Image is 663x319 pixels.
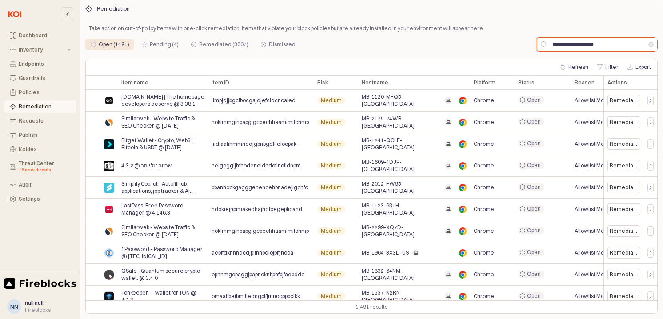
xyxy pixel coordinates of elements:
[607,79,627,86] span: Actions
[474,271,494,278] span: Chrome
[4,115,76,127] button: Requests
[212,162,301,169] span: neigoggljhfnodeneidndcflnclldnpm
[136,39,184,50] div: Pending (4)
[610,227,638,235] div: Remediate
[121,137,204,151] span: Bitget Wallet - Crypto, Web3 | Bitcoin & USDT @ [DATE]
[121,180,204,195] span: Simplify Copilot - Autofill job applications, job tracker & AI resumes @ 2.2.1
[610,97,638,104] div: Remediate
[474,249,494,256] span: Chrome
[527,292,541,299] span: Open
[19,118,71,124] div: Requests
[321,227,342,235] span: Medium
[19,32,71,39] div: Dashboard
[362,249,409,256] span: MB-1964-3X3D-US
[474,140,494,148] span: Chrome
[121,246,204,260] span: 1Password – Password Manager @ [TECHNICAL_ID]
[474,162,494,169] span: Chrome
[19,89,71,96] div: Policies
[4,29,76,42] button: Dashboard
[362,137,441,151] span: MB-1241-QCLF-[GEOGRAPHIC_DATA]
[321,119,342,126] span: Medium
[212,227,309,235] span: hoklmmgfnpapgjgcpechhaamimifchmp
[212,271,304,278] span: opnnmgopaggjpapnoknbphfpjfadbddc
[575,249,611,256] span: Allowlist Mode
[4,100,76,113] button: Remediation
[610,162,638,169] div: Remediate
[321,271,342,278] span: Medium
[575,271,611,278] span: Allowlist Mode
[7,299,21,314] button: nn
[474,206,494,213] span: Chrome
[610,184,638,191] div: Remediate
[610,249,638,256] div: Remediate
[4,58,76,70] button: Endpoints
[186,39,254,50] div: Remediated (3067)
[607,95,640,106] div: Remediate
[610,119,638,126] div: Remediate
[99,39,129,50] div: Open (1491)
[121,93,204,108] span: [DOMAIN_NAME] | The homepage developers deserve @ 3.38.1
[4,157,76,177] button: Threat Center
[575,184,611,191] span: Allowlist Mode
[474,227,494,235] span: Chrome
[527,249,541,256] span: Open
[362,224,441,238] span: MB-2299-XQ7D-[GEOGRAPHIC_DATA]
[355,303,387,311] div: 1,491 results
[150,39,179,50] div: Pending (4)
[607,182,640,193] div: Remediate
[607,225,640,237] div: Remediate
[610,140,638,148] div: Remediate
[527,271,541,278] span: Open
[362,93,441,108] span: MB-1120-MFQ5-[GEOGRAPHIC_DATA]
[121,79,148,86] span: Item name
[575,162,611,169] span: Allowlist Mode
[212,97,296,104] span: jlmpjdjjbgclbocgajdjefcidcncaied
[321,162,342,169] span: Medium
[527,205,541,212] span: Open
[212,293,300,300] span: omaabbefbmiijedngplfjmnooppbclkk
[199,39,248,50] div: Remediated (3067)
[212,249,293,256] span: aeblfdkhhhdcdjpifhhbdiojplfjncoa
[474,293,494,300] span: Chrome
[557,62,592,72] button: Refresh
[19,146,71,152] div: Koidex
[19,160,71,174] div: Threat Center
[4,143,76,156] button: Koidex
[575,227,611,235] span: Allowlist Mode
[321,97,342,104] span: Medium
[86,300,657,313] div: Table toolbar
[648,42,654,47] button: Clear
[624,62,655,72] button: Export
[575,97,611,104] span: Allowlist Mode
[121,162,172,169] span: שם זה זול יותר @ 4.3.2
[575,140,611,148] span: Allowlist Mode
[362,267,441,282] span: MB-1832-64NM-[GEOGRAPHIC_DATA]
[19,47,65,53] div: Inventory
[256,39,301,50] div: Dismissed
[527,96,541,104] span: Open
[10,302,18,311] div: nn
[362,180,441,195] span: MB-2012-FW95-[GEOGRAPHIC_DATA]
[518,79,535,86] span: Status
[321,206,342,213] span: Medium
[321,293,342,300] span: Medium
[527,162,541,169] span: Open
[527,227,541,234] span: Open
[4,44,76,56] button: Inventory
[610,293,638,300] div: Remediate
[362,202,441,216] span: MB-1123-631H-[GEOGRAPHIC_DATA]
[575,119,611,126] span: Allowlist Mode
[4,129,76,141] button: Publish
[575,206,611,213] span: Allowlist Mode
[121,202,204,216] span: LastPass: Free Password Manager @ 4.146.3
[317,79,328,86] span: Risk
[4,72,76,84] button: Guardrails
[121,289,204,303] span: Tonkeeper — wallet for TON @ 4.2.3
[607,247,640,259] div: Remediate
[362,79,388,86] span: Hostname
[321,140,342,148] span: Medium
[527,118,541,125] span: Open
[269,39,296,50] div: Dismissed
[594,62,622,72] button: Filter
[607,160,640,171] div: Remediate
